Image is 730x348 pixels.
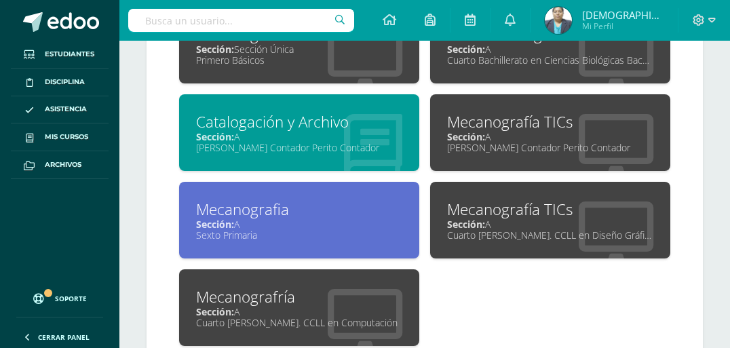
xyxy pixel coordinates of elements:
[430,94,670,171] a: Mecanografía TICsSección:A[PERSON_NAME] Contador Perito Contador
[45,77,85,88] span: Disciplina
[196,141,402,154] div: [PERSON_NAME] Contador Perito Contador
[447,43,653,56] div: A
[196,286,402,307] div: Mecanografría
[196,111,402,132] div: Catalogación y Archivo
[55,294,87,303] span: Soporte
[545,7,572,34] img: b356665ca9e2a44e9565a747acd479f3.png
[196,218,402,231] div: A
[45,132,88,142] span: Mis cursos
[447,130,653,143] div: A
[45,159,81,170] span: Archivos
[447,229,653,241] div: Cuarto [PERSON_NAME]. CCLL en Diseño Gráfico
[16,280,103,313] a: Soporte
[38,332,90,342] span: Cerrar panel
[196,229,402,241] div: Sexto Primaria
[430,182,670,258] a: Mecanografía TICsSección:ACuarto [PERSON_NAME]. CCLL en Diseño Gráfico
[11,123,109,151] a: Mis cursos
[11,96,109,124] a: Asistencia
[196,130,402,143] div: A
[447,130,485,143] span: Sección:
[430,7,670,83] a: TICs MecanografíaSección:ACuarto Bachillerato en Ciencias Biológicas Bach. CCLL en Ciencias Bioló...
[196,218,234,231] span: Sección:
[45,49,94,60] span: Estudiantes
[179,7,419,83] a: MecanografíaSección:Sección ÚnicaPrimero Básicos
[447,43,485,56] span: Sección:
[45,104,87,115] span: Asistencia
[196,316,402,329] div: Cuarto [PERSON_NAME]. CCLL en Computación
[11,41,109,69] a: Estudiantes
[447,141,653,154] div: [PERSON_NAME] Contador Perito Contador
[582,8,664,22] span: [DEMOGRAPHIC_DATA][PERSON_NAME]
[447,218,485,231] span: Sección:
[196,43,402,56] div: Sección Única
[11,69,109,96] a: Disciplina
[179,182,419,258] a: MecanografiaSección:ASexto Primaria
[447,54,653,66] div: Cuarto Bachillerato en Ciencias Biológicas Bach. CCLL en Ciencias Biológicas
[196,54,402,66] div: Primero Básicos
[447,199,653,220] div: Mecanografía TICs
[196,305,402,318] div: A
[447,218,653,231] div: A
[196,199,402,220] div: Mecanografia
[447,111,653,132] div: Mecanografía TICs
[196,130,234,143] span: Sección:
[582,20,664,32] span: Mi Perfil
[128,9,354,32] input: Busca un usuario...
[196,43,234,56] span: Sección:
[196,305,234,318] span: Sección:
[179,269,419,346] a: MecanografríaSección:ACuarto [PERSON_NAME]. CCLL en Computación
[179,94,419,171] a: Catalogación y ArchivoSección:A[PERSON_NAME] Contador Perito Contador
[11,151,109,179] a: Archivos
